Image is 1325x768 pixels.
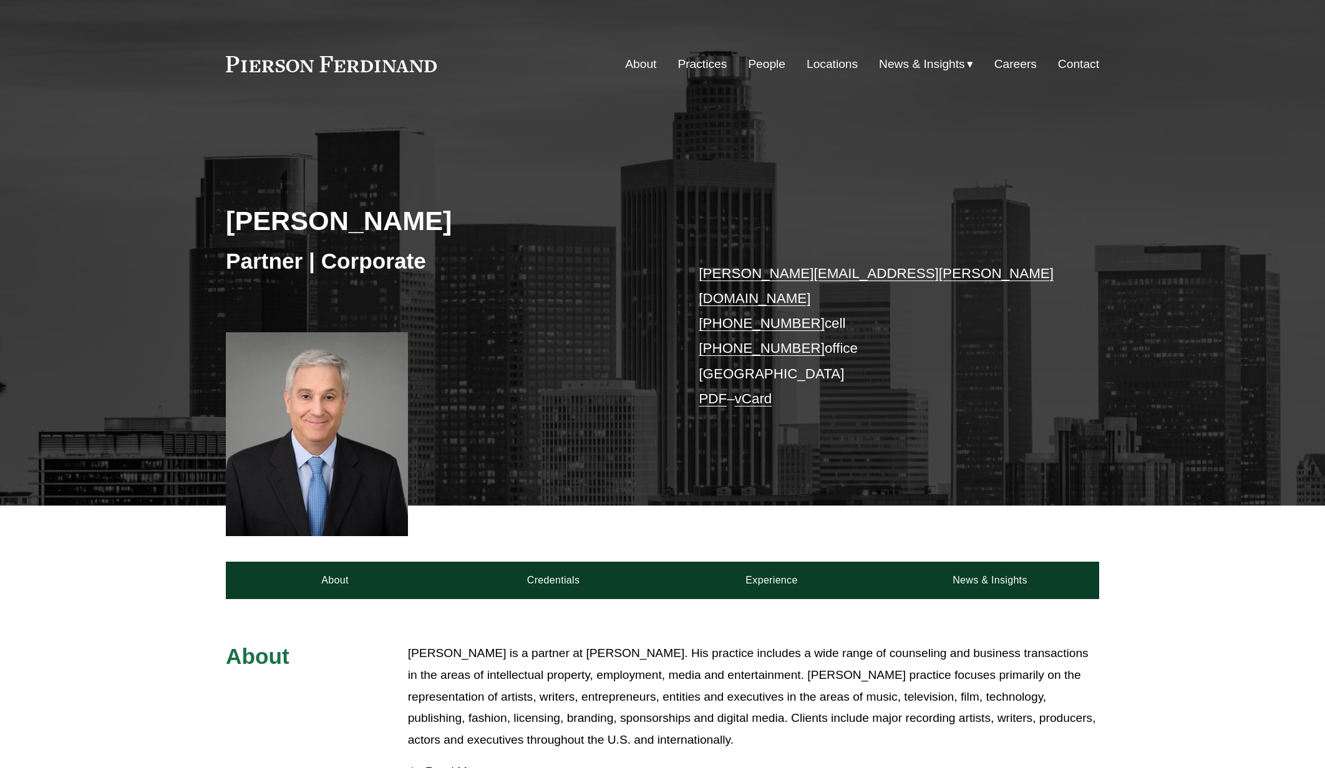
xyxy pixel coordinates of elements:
[226,562,444,599] a: About
[677,52,727,76] a: Practices
[408,643,1099,751] p: [PERSON_NAME] is a partner at [PERSON_NAME]. His practice includes a wide range of counseling and...
[699,340,825,356] a: [PHONE_NUMBER]
[994,52,1037,76] a: Careers
[625,52,656,76] a: About
[699,315,825,331] a: [PHONE_NUMBER]
[879,52,973,76] a: folder dropdown
[1058,52,1099,76] a: Contact
[662,562,881,599] a: Experience
[226,247,662,275] h3: Partner | Corporate
[226,644,289,668] span: About
[226,204,662,237] h2: [PERSON_NAME]
[699,266,1054,306] a: [PERSON_NAME][EMAIL_ADDRESS][PERSON_NAME][DOMAIN_NAME]
[699,391,727,406] a: PDF
[735,391,772,406] a: vCard
[444,562,662,599] a: Credentials
[881,562,1099,599] a: News & Insights
[807,52,858,76] a: Locations
[699,261,1062,412] p: cell office [GEOGRAPHIC_DATA] –
[748,52,785,76] a: People
[879,54,965,75] span: News & Insights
